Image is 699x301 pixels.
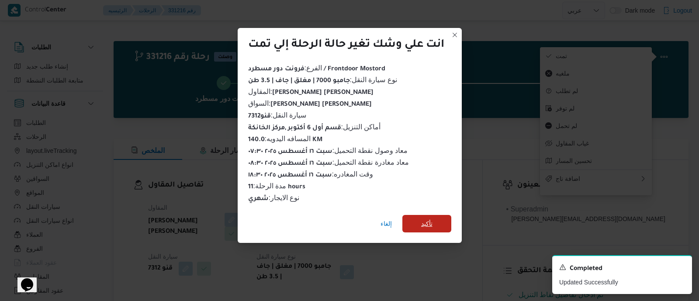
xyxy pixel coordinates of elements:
[248,194,300,201] span: نوع الايجار :
[248,137,323,144] b: 140.0 KM
[248,100,372,107] span: السواق :
[421,218,433,229] span: تأكيد
[248,66,385,73] b: فرونت دور مسطرد / Frontdoor Mostord
[248,64,385,72] span: الفرع :
[248,125,341,132] b: قسم أول 6 أكتوبر ,مركز الخانكة
[248,149,332,156] b: سبت ١٦ أغسطس ٢٠٢٥ ٠٧:٣٠
[381,218,392,229] span: إلغاء
[248,160,332,167] b: سبت ١٦ أغسطس ٢٠٢٥ ٠٨:٣٠
[248,135,323,142] span: المسافه اليدويه :
[248,113,271,120] b: قنو7312
[270,101,372,108] b: [PERSON_NAME] [PERSON_NAME]
[248,196,269,203] b: شهري
[248,147,408,154] span: معاد وصول نقطة التحميل :
[248,76,397,83] span: نوع سيارة النقل :
[559,278,685,287] p: Updated Successfully
[248,170,374,178] span: وقت المغادره :
[570,264,602,274] span: Completed
[272,90,374,97] b: [PERSON_NAME] [PERSON_NAME]
[248,88,374,95] span: المقاول :
[248,159,409,166] span: معاد مغادرة نقطة التحميل :
[402,215,451,232] button: تأكيد
[248,184,306,191] b: 11 hours
[248,123,381,131] span: أماكن التنزيل :
[377,215,395,232] button: إلغاء
[559,263,685,274] div: Notification
[248,172,332,179] b: سبت ١٦ أغسطس ٢٠٢٥ ١٨:٣٠
[248,38,444,52] div: انت علي وشك تغير حالة الرحلة إلي تمت
[450,30,460,40] button: Closes this modal window
[248,182,306,190] span: مدة الرحلة :
[248,111,307,119] span: سيارة النقل :
[9,266,37,292] iframe: chat widget
[248,78,350,85] b: جامبو 7000 | مغلق | جاف | 3.5 طن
